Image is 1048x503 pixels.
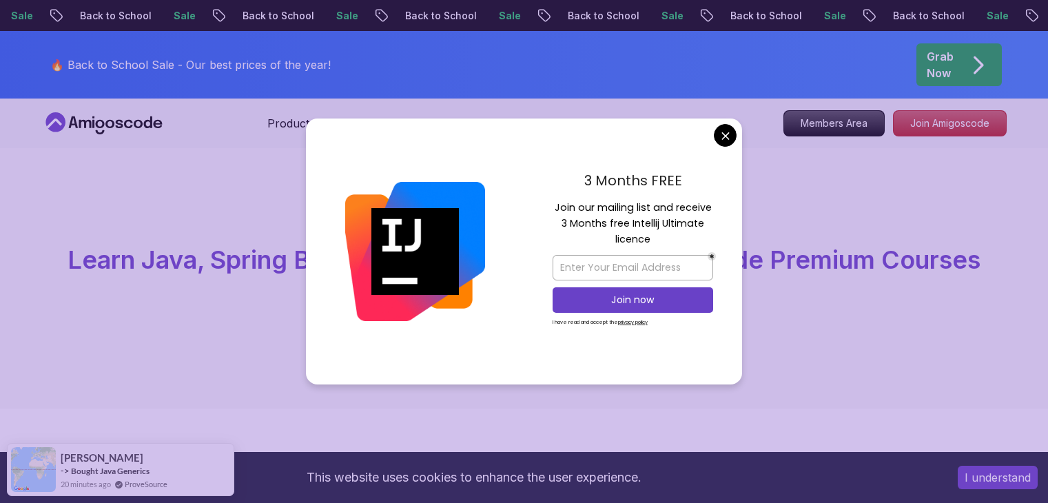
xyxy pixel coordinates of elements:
[61,452,143,464] span: [PERSON_NAME]
[893,110,1007,136] a: Join Amigoscode
[11,447,56,492] img: provesource social proof notification image
[267,115,331,143] button: Products
[267,115,315,132] p: Products
[894,111,1006,136] p: Join Amigoscode
[323,9,367,23] p: Sale
[880,9,974,23] p: Back to School
[648,9,692,23] p: Sale
[10,462,937,493] div: This website uses cookies to enhance the user experience.
[359,115,415,132] p: Resources
[717,9,811,23] p: Back to School
[61,478,111,490] span: 20 minutes ago
[486,9,530,23] p: Sale
[61,465,70,476] span: ->
[125,478,167,490] a: ProveSource
[555,9,648,23] p: Back to School
[958,466,1038,489] button: Accept cookies
[229,9,323,23] p: Back to School
[50,57,331,73] p: 🔥 Back to School Sale - Our best prices of the year!
[392,9,486,23] p: Back to School
[161,9,205,23] p: Sale
[974,9,1018,23] p: Sale
[783,110,885,136] a: Members Area
[522,115,586,132] a: Testimonials
[359,115,431,143] button: Resources
[293,285,756,342] p: Master in-demand skills like Java, Spring Boot, DevOps, React, and more through hands-on, expert-...
[459,115,495,132] a: Pricing
[927,48,954,81] p: Grab Now
[67,9,161,23] p: Back to School
[811,9,855,23] p: Sale
[68,245,980,275] span: Learn Java, Spring Boot, DevOps & More with Amigoscode Premium Courses
[71,465,150,477] a: Bought Java Generics
[784,111,884,136] p: Members Area
[614,115,681,132] a: For Business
